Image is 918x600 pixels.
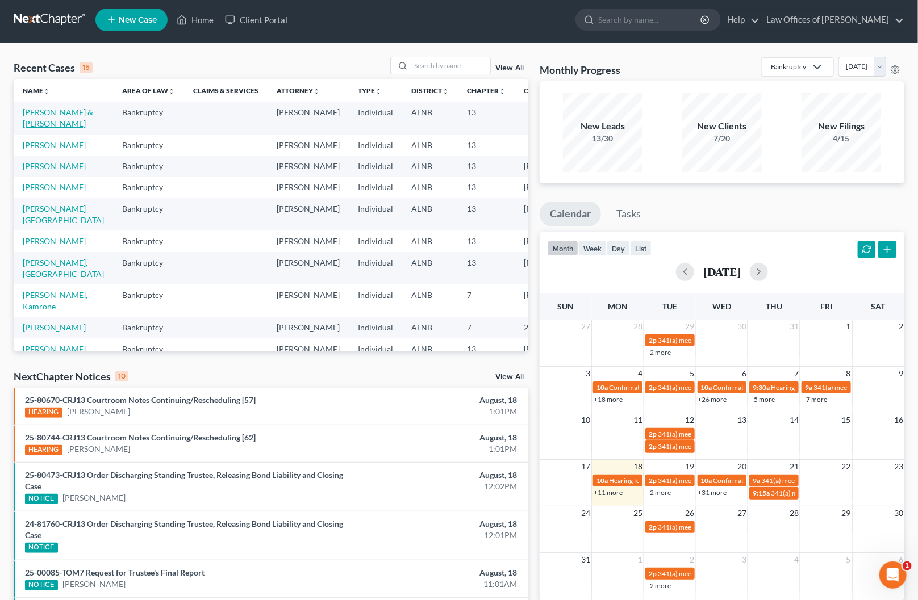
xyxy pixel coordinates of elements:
span: Fri [820,301,832,311]
span: 341(a) meeting for [PERSON_NAME] [658,383,767,392]
span: 11 [632,413,644,427]
span: 10a [596,476,608,485]
span: 341(a) meeting for [PERSON_NAME] [658,430,767,438]
span: 9:15a [753,489,770,497]
a: Nameunfold_more [23,86,50,95]
td: 13 [458,252,515,284]
span: 2p [649,569,657,578]
div: NOTICE [25,580,58,590]
div: 15 [80,62,93,73]
td: [PERSON_NAME] [268,198,349,230]
span: 6 [741,367,748,380]
span: Confirmation hearing for [PERSON_NAME] [609,383,738,392]
td: 7 [458,317,515,338]
td: 13 [458,230,515,251]
span: 4 [793,553,800,567]
span: 30 [893,506,904,520]
div: 7/20 [682,133,762,144]
td: 7 [458,284,515,317]
span: 9a [805,383,812,392]
div: August, 18 [361,518,517,530]
a: +2 more [646,488,671,497]
td: Bankruptcy [113,284,184,317]
span: 15 [841,413,852,427]
div: 10 [115,371,128,381]
span: 341(a) meeting for [PERSON_NAME] [658,442,767,451]
a: +2 more [646,348,671,356]
span: 10a [701,383,712,392]
td: [PHONE_NUMBER] [515,230,603,251]
span: 20 [736,460,748,473]
i: unfold_more [375,88,382,95]
a: [PERSON_NAME] [23,140,86,150]
a: Tasks [606,202,651,226]
div: August, 18 [361,567,517,578]
div: August, 18 [361,469,517,481]
a: [PERSON_NAME] [67,406,130,417]
td: ALNB [402,177,458,198]
a: Help [721,10,760,30]
td: ALNB [402,252,458,284]
a: [PERSON_NAME] [23,344,86,354]
td: [PERSON_NAME] [268,102,349,134]
span: 16 [893,413,904,427]
div: 12:02PM [361,481,517,492]
a: [PERSON_NAME] & [PERSON_NAME] [23,107,93,128]
td: Bankruptcy [113,177,184,198]
div: HEARING [25,445,62,455]
td: Bankruptcy [113,156,184,177]
a: [PERSON_NAME][GEOGRAPHIC_DATA] [23,204,104,225]
span: Confirmation hearing for [PERSON_NAME] [713,383,842,392]
a: [PERSON_NAME] [62,492,126,504]
div: 12:01PM [361,530,517,541]
span: 8 [845,367,852,380]
iframe: Intercom live chat [879,561,907,589]
span: 17 [580,460,591,473]
td: Bankruptcy [113,252,184,284]
td: 13 [458,135,515,156]
div: NOTICE [25,543,58,553]
span: 24 [580,506,591,520]
td: 13 [458,156,515,177]
a: +2 more [646,581,671,590]
span: 5 [845,553,852,567]
div: NOTICE [25,494,58,504]
span: 2p [649,442,657,451]
div: 4/15 [802,133,881,144]
td: Individual [349,338,402,359]
button: month [548,241,578,256]
div: August, 18 [361,395,517,406]
th: Claims & Services [184,79,268,102]
a: 25-80670-CRJ13 Courtroom Notes Continuing/Rescheduling [57] [25,395,256,405]
span: 30 [736,320,748,333]
span: 2p [649,430,657,438]
td: ALNB [402,284,458,317]
button: list [630,241,652,256]
input: Search by name... [411,57,490,74]
span: 29 [685,320,696,333]
td: [PERSON_NAME] [268,177,349,198]
a: Calendar [540,202,601,226]
a: [PERSON_NAME] [23,182,86,192]
span: New Case [119,16,157,24]
td: [PHONE_NUMBER] [515,284,603,317]
div: HEARING [25,408,62,418]
td: [PERSON_NAME] [268,284,349,317]
a: [PERSON_NAME] [23,322,86,332]
span: 2 [898,320,904,333]
span: Confirmation hearing for [PERSON_NAME] [713,476,842,485]
span: Tue [662,301,677,311]
span: 9a [753,476,760,485]
td: [PERSON_NAME] [268,230,349,251]
i: unfold_more [168,88,175,95]
a: +26 more [698,395,727,404]
span: 18 [632,460,644,473]
td: ALNB [402,135,458,156]
span: 4 [637,367,644,380]
input: Search by name... [598,9,702,30]
a: Districtunfold_more [411,86,449,95]
a: 24-81760-CRJ13 Order Discharging Standing Trustee, Releasing Bond Liability and Closing Case [25,519,343,540]
span: 341(a) meeting for [PERSON_NAME] [771,489,881,497]
a: 25-00085-TOM7 Request for Trustee's Final Report [25,568,205,577]
td: Bankruptcy [113,102,184,134]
